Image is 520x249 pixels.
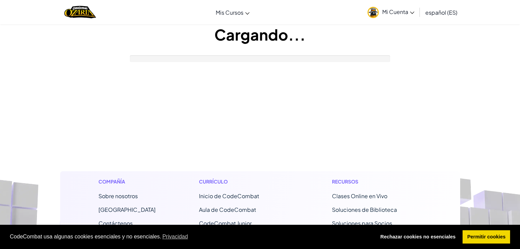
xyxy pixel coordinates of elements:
a: Aula de CodeCombat [199,206,256,213]
a: deny cookies [376,230,460,244]
a: Mi Cuenta [364,1,418,23]
span: Mis Cursos [216,9,243,16]
a: Soluciones de Biblioteca [332,206,397,213]
a: Mis Cursos [212,3,253,21]
a: español (ES) [422,3,461,21]
h1: Compañía [98,178,156,185]
h1: Currículo [199,178,289,185]
img: avatar [368,7,379,18]
a: Sobre nosotros [98,192,138,200]
h1: Recursos [332,178,422,185]
a: CodeCombat Junior [199,220,252,227]
a: [GEOGRAPHIC_DATA] [98,206,156,213]
a: Clases Online en Vivo [332,192,387,200]
img: Home [64,5,96,19]
a: Soluciones para Socios [332,220,392,227]
span: CodeCombat usa algunas cookies esenciales y no esenciales. [10,232,370,242]
span: Contáctenos [98,220,133,227]
span: Inicio de CodeCombat [199,192,259,200]
a: learn more about cookies [161,232,189,242]
a: allow cookies [463,230,510,244]
a: Ozaria by CodeCombat logo [64,5,96,19]
span: español (ES) [425,9,457,16]
span: Mi Cuenta [382,8,414,15]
